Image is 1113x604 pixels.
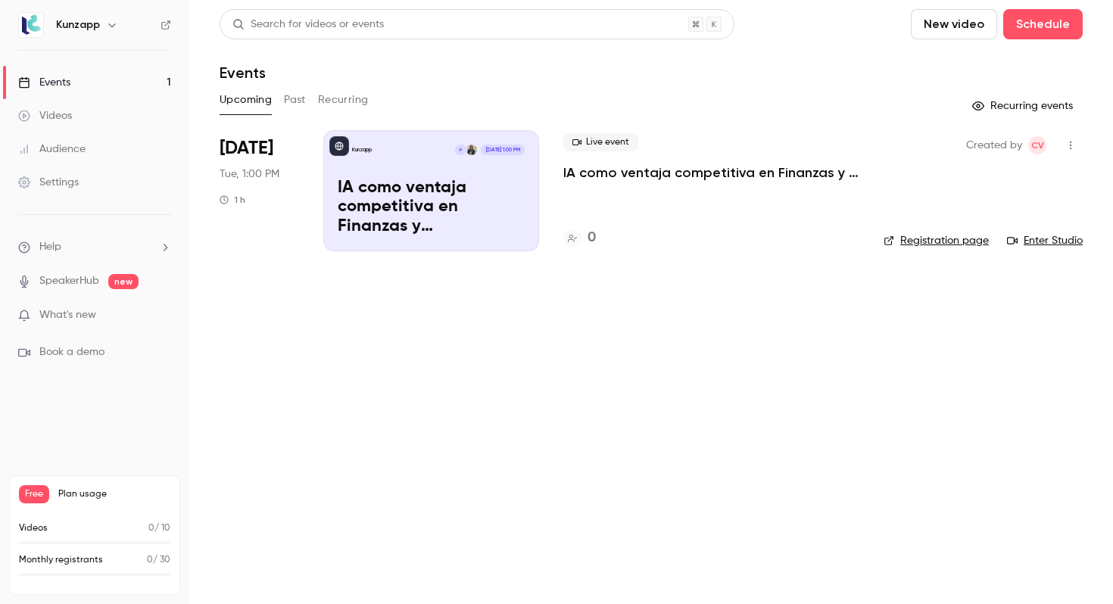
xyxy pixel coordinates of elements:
div: Oct 28 Tue, 1:00 PM (America/Santiago) [220,130,299,251]
img: Kunzapp [19,13,43,37]
div: 1 h [220,194,245,206]
div: Settings [18,175,79,190]
a: Enter Studio [1007,233,1083,248]
button: Past [284,88,306,112]
span: 0 [148,524,154,533]
span: new [108,274,139,289]
button: New video [911,9,997,39]
a: IA como ventaja competitiva en Finanzas y Procurement KunzappLaura Del CastilloP[DATE] 1:00 PMIA ... [323,130,539,251]
span: CV [1031,136,1044,154]
p: / 10 [148,521,170,535]
span: Book a demo [39,344,104,360]
img: Laura Del Castillo [466,145,477,155]
button: Schedule [1003,9,1083,39]
button: Recurring [318,88,369,112]
span: Created by [966,136,1022,154]
iframe: Noticeable Trigger [153,309,171,322]
a: SpeakerHub [39,273,99,289]
h1: Events [220,64,266,82]
div: Videos [18,108,72,123]
h4: 0 [588,228,596,248]
p: Monthly registrants [19,553,103,567]
p: IA como ventaja competitiva en Finanzas y Procurement [338,179,525,237]
div: P [454,144,466,156]
span: Free [19,485,49,503]
span: [DATE] [220,136,273,160]
li: help-dropdown-opener [18,239,171,255]
span: [DATE] 1:00 PM [481,145,524,155]
span: What's new [39,307,96,323]
div: Search for videos or events [232,17,384,33]
span: Live event [563,133,638,151]
div: Audience [18,142,86,157]
span: Camila Vera [1028,136,1046,154]
span: Help [39,239,61,255]
p: / 30 [147,553,170,567]
a: Registration page [884,233,989,248]
p: Kunzapp [352,146,372,154]
span: 0 [147,556,153,565]
span: Tue, 1:00 PM [220,167,279,182]
div: Events [18,75,70,90]
h6: Kunzapp [56,17,100,33]
button: Upcoming [220,88,272,112]
span: Plan usage [58,488,170,500]
a: 0 [563,228,596,248]
button: Recurring events [965,94,1083,118]
p: Videos [19,521,48,535]
a: IA como ventaja competitiva en Finanzas y Procurement [563,163,859,182]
